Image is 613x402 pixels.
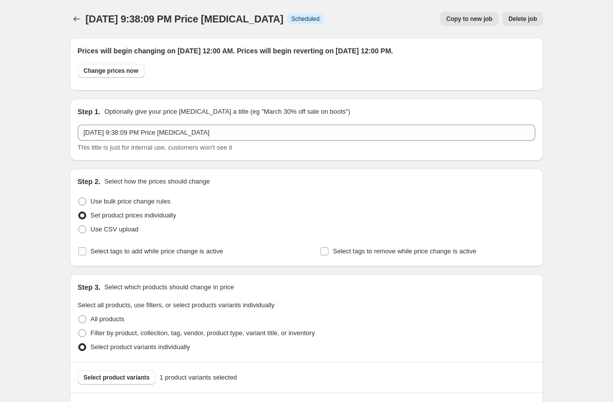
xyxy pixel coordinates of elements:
[91,247,223,255] span: Select tags to add while price change is active
[104,107,350,117] p: Optionally give your price [MEDICAL_DATA] a title (eg "March 30% off sale on boots")
[291,15,319,23] span: Scheduled
[159,373,237,383] span: 1 product variants selected
[446,15,492,23] span: Copy to new job
[78,125,535,141] input: 30% off holiday sale
[78,46,535,56] h2: Prices will begin changing on [DATE] 12:00 AM. Prices will begin reverting on [DATE] 12:00 PM.
[104,282,234,292] p: Select which products should change in price
[508,15,537,23] span: Delete job
[91,315,125,323] span: All products
[78,144,232,151] span: This title is just for internal use, customers won't see it
[91,329,315,337] span: Filter by product, collection, tag, vendor, product type, variant title, or inventory
[78,301,275,309] span: Select all products, use filters, or select products variants individually
[70,12,84,26] button: Price change jobs
[86,13,284,24] span: [DATE] 9:38:09 PM Price [MEDICAL_DATA]
[104,177,210,187] p: Select how the prices should change
[78,282,101,292] h2: Step 3.
[78,64,145,78] button: Change prices now
[502,12,543,26] button: Delete job
[440,12,498,26] button: Copy to new job
[91,198,170,205] span: Use bulk price change rules
[91,225,139,233] span: Use CSV upload
[84,374,150,382] span: Select product variants
[91,343,190,351] span: Select product variants individually
[91,211,176,219] span: Set product prices individually
[78,107,101,117] h2: Step 1.
[78,371,156,385] button: Select product variants
[333,247,476,255] span: Select tags to remove while price change is active
[78,177,101,187] h2: Step 2.
[84,67,139,75] span: Change prices now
